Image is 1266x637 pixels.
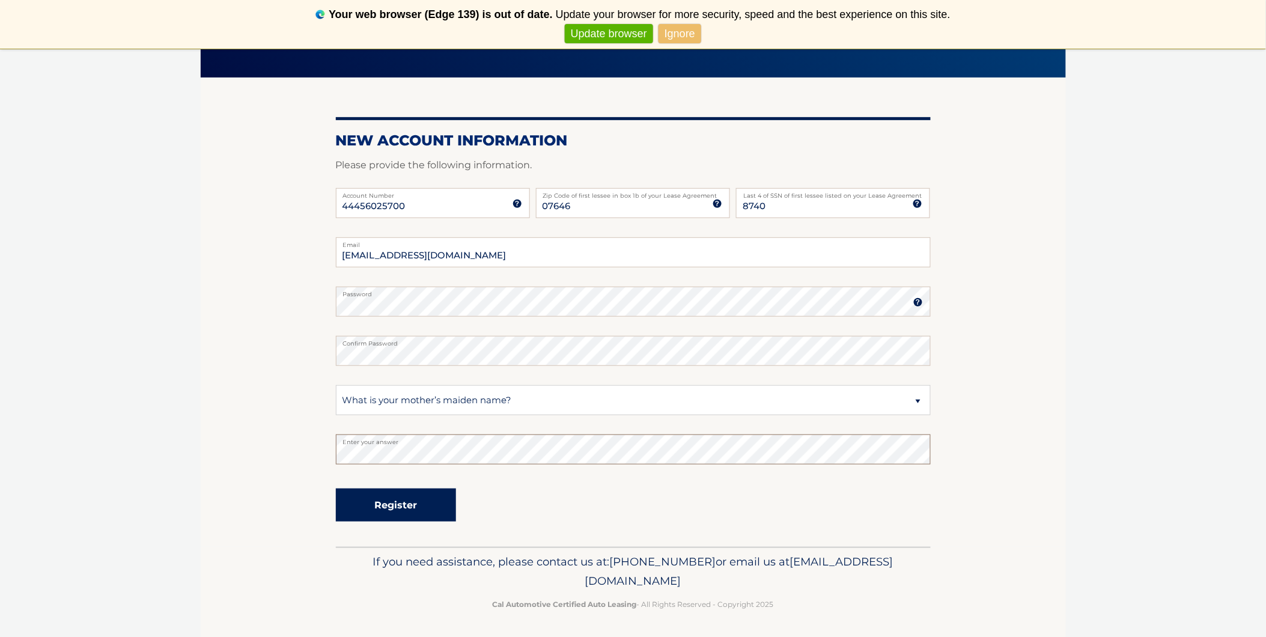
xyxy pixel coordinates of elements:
[610,555,716,568] span: [PHONE_NUMBER]
[336,237,931,247] label: Email
[336,287,931,296] label: Password
[336,434,931,444] label: Enter your answer
[585,555,893,588] span: [EMAIL_ADDRESS][DOMAIN_NAME]
[493,600,637,609] strong: Cal Automotive Certified Auto Leasing
[336,188,530,218] input: Account Number
[659,24,701,44] a: Ignore
[336,188,530,198] label: Account Number
[913,297,923,307] img: tooltip.svg
[556,8,951,20] span: Update your browser for more security, speed and the best experience on this site.
[913,199,922,209] img: tooltip.svg
[344,598,923,611] p: - All Rights Reserved - Copyright 2025
[336,489,456,522] button: Register
[336,157,931,174] p: Please provide the following information.
[513,199,522,209] img: tooltip.svg
[329,8,553,20] b: Your web browser (Edge 139) is out of date.
[713,199,722,209] img: tooltip.svg
[336,336,931,346] label: Confirm Password
[536,188,730,218] input: Zip Code
[336,132,931,150] h2: New Account Information
[536,188,730,198] label: Zip Code of first lessee in box 1b of your Lease Agreement
[736,188,930,198] label: Last 4 of SSN of first lessee listed on your Lease Agreement
[336,237,931,267] input: Email
[565,24,653,44] a: Update browser
[344,552,923,591] p: If you need assistance, please contact us at: or email us at
[736,188,930,218] input: SSN or EIN (last 4 digits only)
